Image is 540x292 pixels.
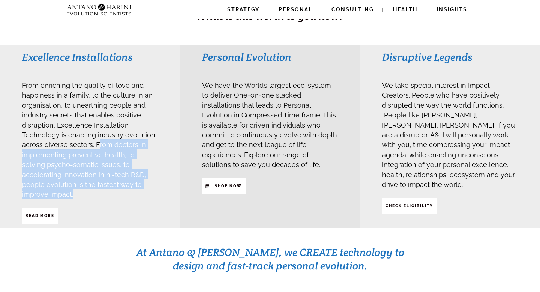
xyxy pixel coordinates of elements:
[393,6,417,12] span: Health
[436,6,467,12] span: Insights
[202,178,246,194] a: SHop NOW
[22,50,157,64] h3: Excellence Installations
[227,6,259,12] span: Strategy
[279,6,312,12] span: Personal
[22,208,58,224] a: Read More
[202,50,337,64] h3: Personal Evolution
[25,214,54,218] strong: Read More
[202,81,337,169] span: We have the World’s largest eco-system to deliver One-on-one stacked installations that leads to ...
[382,198,437,214] a: CHECK ELIGIBILITY
[331,6,374,12] span: Consulting
[22,81,155,198] span: From enriching the quality of love and happiness in a family, to the culture in an organisation, ...
[136,245,404,272] span: At Antano & [PERSON_NAME], we CREATE technology to design and fast-track personal evolution.
[382,50,517,64] h3: Disruptive Legends
[385,204,433,208] strong: CHECK ELIGIBILITY
[382,81,515,188] span: We take special interest in Impact Creators. People who have positively disrupted the way the wor...
[215,184,242,188] strong: SHop NOW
